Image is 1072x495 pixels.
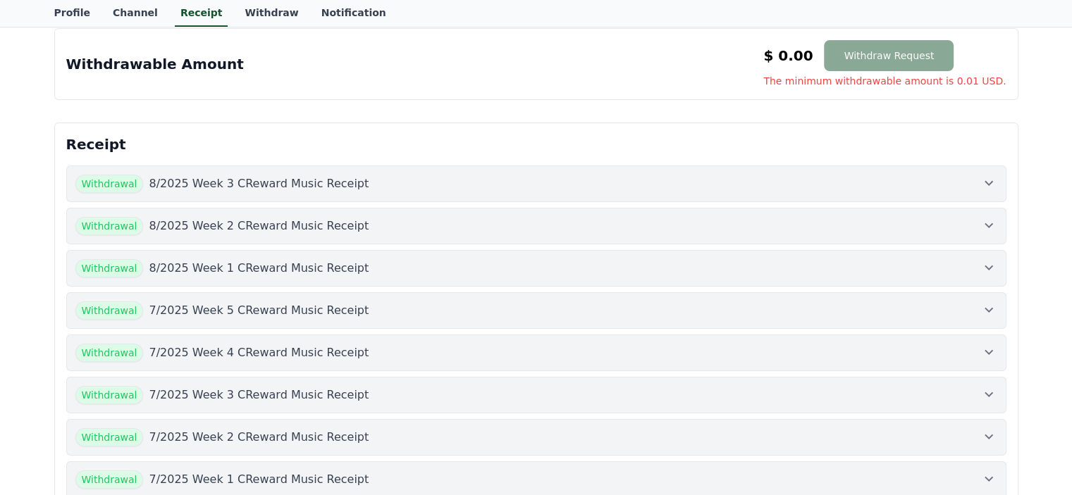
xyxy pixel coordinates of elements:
span: Withdrawal [75,428,144,446]
p: $ 0.00 [763,46,813,65]
span: Withdrawal [75,259,144,277]
button: Withdrawal 8/2025 Week 3 CReward Music Receipt [66,165,1006,202]
button: Withdrawal 7/2025 Week 2 CReward Music Receipt [66,419,1006,456]
button: Withdrawal 7/2025 Week 3 CReward Music Receipt [66,377,1006,413]
p: Withdrawable Amount [66,54,244,74]
button: Withdrawal 7/2025 Week 4 CReward Music Receipt [66,334,1006,371]
p: 8/2025 Week 3 CReward Music Receipt [149,175,369,192]
p: Receipt [66,134,1006,154]
button: Withdrawal 8/2025 Week 1 CReward Music Receipt [66,250,1006,287]
span: The minimum withdrawable amount is 0.01 USD. [763,74,1006,88]
span: Withdrawal [75,386,144,404]
p: 7/2025 Week 5 CReward Music Receipt [149,302,369,319]
button: Withdraw Request [824,40,954,71]
p: 7/2025 Week 3 CReward Music Receipt [149,387,369,403]
p: 7/2025 Week 1 CReward Music Receipt [149,471,369,488]
span: Withdrawal [75,470,144,489]
span: Withdrawal [75,301,144,320]
p: 7/2025 Week 4 CReward Music Receipt [149,344,369,361]
p: 7/2025 Week 2 CReward Music Receipt [149,429,369,446]
span: Withdrawal [75,217,144,235]
span: Withdrawal [75,175,144,193]
span: Withdrawal [75,344,144,362]
button: Withdrawal 7/2025 Week 5 CReward Music Receipt [66,292,1006,329]
p: 8/2025 Week 1 CReward Music Receipt [149,260,369,277]
button: Withdrawal 8/2025 Week 2 CReward Music Receipt [66,208,1006,244]
p: 8/2025 Week 2 CReward Music Receipt [149,218,369,234]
